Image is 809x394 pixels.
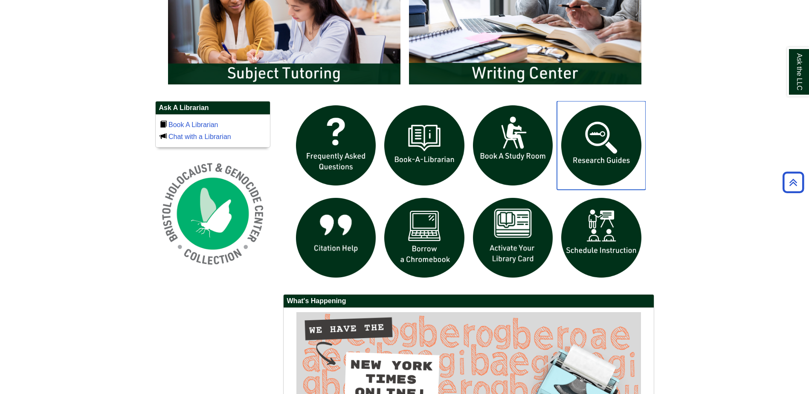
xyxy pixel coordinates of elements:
img: Book a Librarian icon links to book a librarian web page [380,101,469,190]
a: Book A Librarian [168,121,218,128]
img: Borrow a chromebook icon links to the borrow a chromebook web page [380,194,469,282]
h2: What's Happening [284,295,654,308]
img: citation help icon links to citation help guide page [292,194,380,282]
img: frequently asked questions [292,101,380,190]
img: For faculty. Schedule Library Instruction icon links to form. [557,194,646,282]
a: Chat with a Librarian [168,133,231,140]
a: Back to Top [780,177,807,188]
img: book a study room icon links to book a study room web page [469,101,557,190]
img: Holocaust and Genocide Collection [155,156,270,271]
img: Research Guides icon links to research guides web page [557,101,646,190]
div: slideshow [292,101,646,286]
img: activate Library Card icon links to form to activate student ID into library card [469,194,557,282]
h2: Ask A Librarian [156,101,270,115]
